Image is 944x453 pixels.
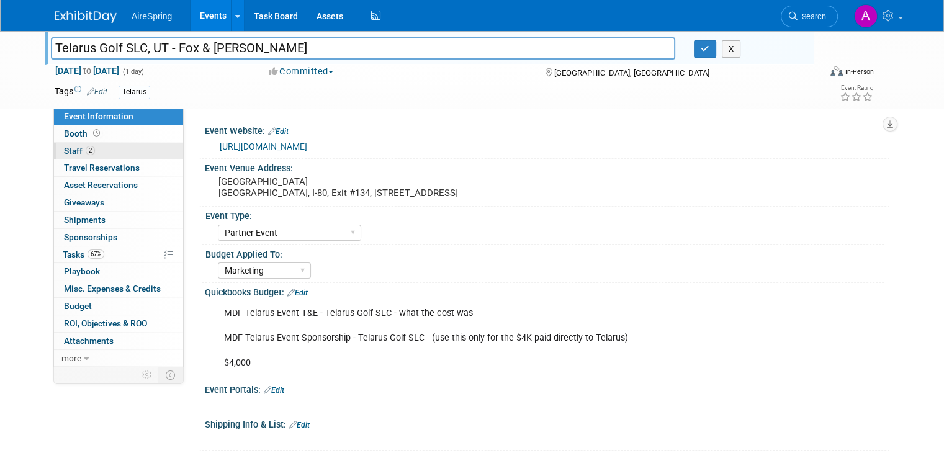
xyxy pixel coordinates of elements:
span: Sponsorships [64,232,117,242]
a: Edit [289,421,310,429]
div: Budget Applied To: [205,245,884,261]
td: Toggle Event Tabs [158,367,184,383]
span: Shipments [64,215,106,225]
span: Budget [64,301,92,311]
div: Event Format [753,65,874,83]
div: Event Website: [205,122,889,138]
a: ROI, Objectives & ROO [54,315,183,332]
a: Staff2 [54,143,183,159]
span: Staff [64,146,95,156]
a: Edit [268,127,289,136]
a: Travel Reservations [54,159,183,176]
a: Edit [287,289,308,297]
span: Misc. Expenses & Credits [64,284,161,294]
img: ExhibitDay [55,11,117,23]
span: Travel Reservations [64,163,140,173]
span: [DATE] [DATE] [55,65,120,76]
span: AireSpring [132,11,172,21]
span: 67% [88,249,104,259]
a: Misc. Expenses & Credits [54,280,183,297]
span: (1 day) [122,68,144,76]
span: more [61,353,81,363]
span: to [81,66,93,76]
a: Booth [54,125,183,142]
div: In-Person [845,67,874,76]
a: Giveaways [54,194,183,211]
img: Angie Handal [854,4,878,28]
img: Format-Inperson.png [830,66,843,76]
a: Shipments [54,212,183,228]
span: Attachments [64,336,114,346]
span: [GEOGRAPHIC_DATA], [GEOGRAPHIC_DATA] [554,68,709,78]
span: Playbook [64,266,100,276]
div: Event Type: [205,207,884,222]
div: Event Venue Address: [205,159,889,174]
span: Booth not reserved yet [91,128,102,138]
span: Search [798,12,826,21]
a: Asset Reservations [54,177,183,194]
div: Telarus [119,86,150,99]
span: Event Information [64,111,133,121]
div: Shipping Info & List: [205,415,889,431]
span: Tasks [63,249,104,259]
a: Edit [87,87,107,96]
a: Playbook [54,263,183,280]
a: Tasks67% [54,246,183,263]
a: Event Information [54,108,183,125]
div: Quickbooks Budget: [205,283,889,299]
td: Personalize Event Tab Strip [137,367,158,383]
button: Committed [264,65,338,78]
div: Event Portals: [205,380,889,397]
span: Booth [64,128,102,138]
a: Attachments [54,333,183,349]
td: Tags [55,85,107,99]
span: Giveaways [64,197,104,207]
div: Event Rating [840,85,873,91]
span: Asset Reservations [64,180,138,190]
button: X [722,40,741,58]
a: more [54,350,183,367]
a: Search [781,6,838,27]
span: ROI, Objectives & ROO [64,318,147,328]
a: Edit [264,386,284,395]
div: MDF Telarus Event T&E - Telarus Golf SLC - what the cost was MDF Telarus Event Sponsorship - Tela... [215,301,757,375]
span: 2 [86,146,95,155]
pre: [GEOGRAPHIC_DATA] [GEOGRAPHIC_DATA], I-80, Exit #134, [STREET_ADDRESS] [218,176,477,199]
a: Budget [54,298,183,315]
a: [URL][DOMAIN_NAME] [220,141,307,151]
a: Sponsorships [54,229,183,246]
